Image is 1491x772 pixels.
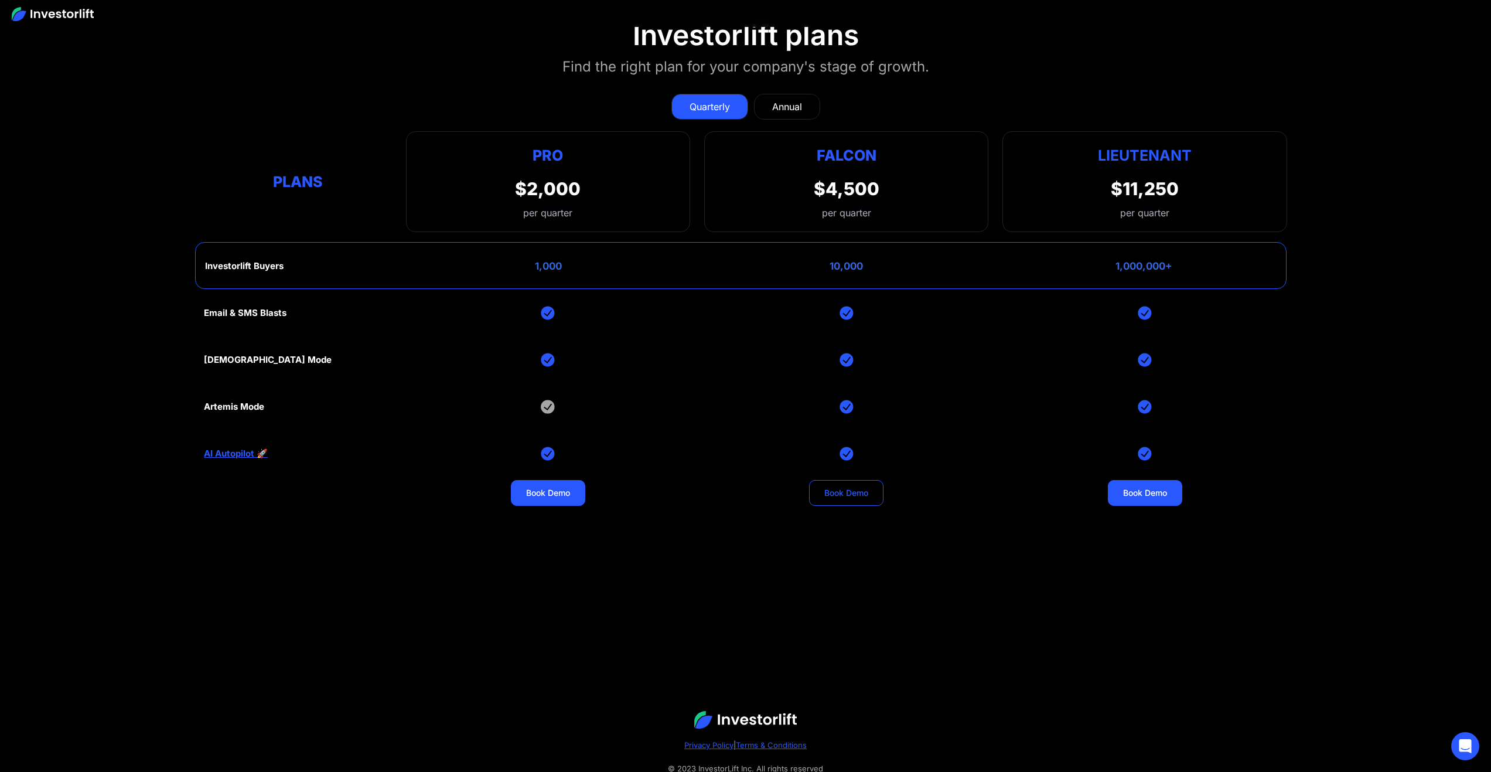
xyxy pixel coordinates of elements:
[1108,480,1182,506] a: Book Demo
[809,480,883,506] a: Book Demo
[1111,178,1179,199] div: $11,250
[515,144,581,166] div: Pro
[204,448,268,459] a: AI Autopilot 🚀
[736,740,807,750] a: Terms & Conditions
[562,56,929,77] div: Find the right plan for your company's stage of growth.
[204,308,286,318] div: Email & SMS Blasts
[817,144,876,166] div: Falcon
[830,260,863,272] div: 10,000
[204,171,391,193] div: Plans
[1451,732,1479,760] div: Open Intercom Messenger
[515,178,581,199] div: $2,000
[205,261,284,271] div: Investorlift Buyers
[511,480,585,506] a: Book Demo
[690,100,730,114] div: Quarterly
[772,100,802,114] div: Annual
[822,206,871,220] div: per quarter
[814,178,879,199] div: $4,500
[1115,260,1172,272] div: 1,000,000+
[684,740,733,750] a: Privacy Policy
[204,355,332,365] div: [DEMOGRAPHIC_DATA] Mode
[515,206,581,220] div: per quarter
[204,402,264,412] div: Artemis Mode
[1120,206,1169,220] div: per quarter
[1098,147,1192,164] strong: Lieutenant
[535,260,562,272] div: 1,000
[633,18,859,52] div: Investorlift plans
[23,738,1468,752] div: |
